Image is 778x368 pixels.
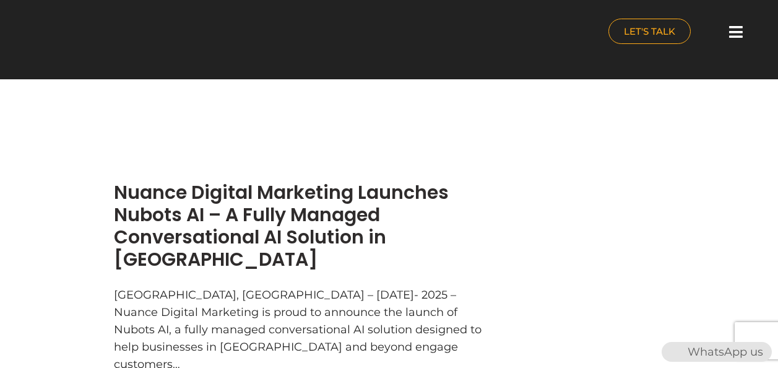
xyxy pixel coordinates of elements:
[662,345,772,359] a: WhatsAppWhatsApp us
[6,6,110,60] img: nuance-qatar_logo
[608,19,691,44] a: LET'S TALK
[662,342,772,362] div: WhatsApp us
[114,179,449,273] a: Nuance Digital Marketing Launches Nubots AI – A Fully Managed Conversational AI Solution in [GEOG...
[624,27,675,36] span: LET'S TALK
[6,6,383,60] a: nuance-qatar_logo
[663,342,683,362] img: WhatsApp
